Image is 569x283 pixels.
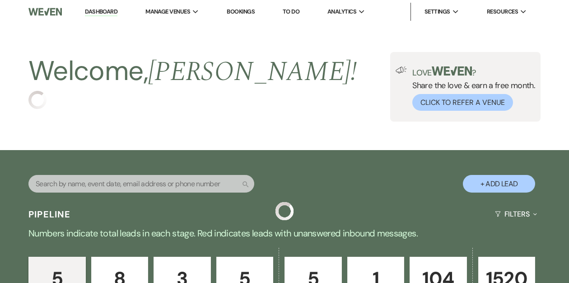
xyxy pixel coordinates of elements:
img: loud-speaker-illustration.svg [396,66,407,74]
input: Search by name, event date, email address or phone number [28,175,254,193]
h3: Pipeline [28,208,71,221]
span: Manage Venues [145,7,190,16]
span: [PERSON_NAME] ! [148,51,357,93]
a: Dashboard [85,8,117,16]
p: Love ? [412,66,535,77]
img: loading spinner [275,202,294,220]
button: Filters [491,202,541,226]
span: Resources [487,7,518,16]
span: Analytics [327,7,356,16]
h2: Welcome, [28,52,357,91]
img: Weven Logo [28,2,62,21]
img: weven-logo-green.svg [432,66,472,75]
button: Click to Refer a Venue [412,94,513,111]
div: Share the love & earn a free month. [407,66,535,111]
button: + Add Lead [463,175,535,193]
img: loading spinner [28,91,47,109]
a: Bookings [227,8,255,15]
span: Settings [424,7,450,16]
a: To Do [283,8,299,15]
